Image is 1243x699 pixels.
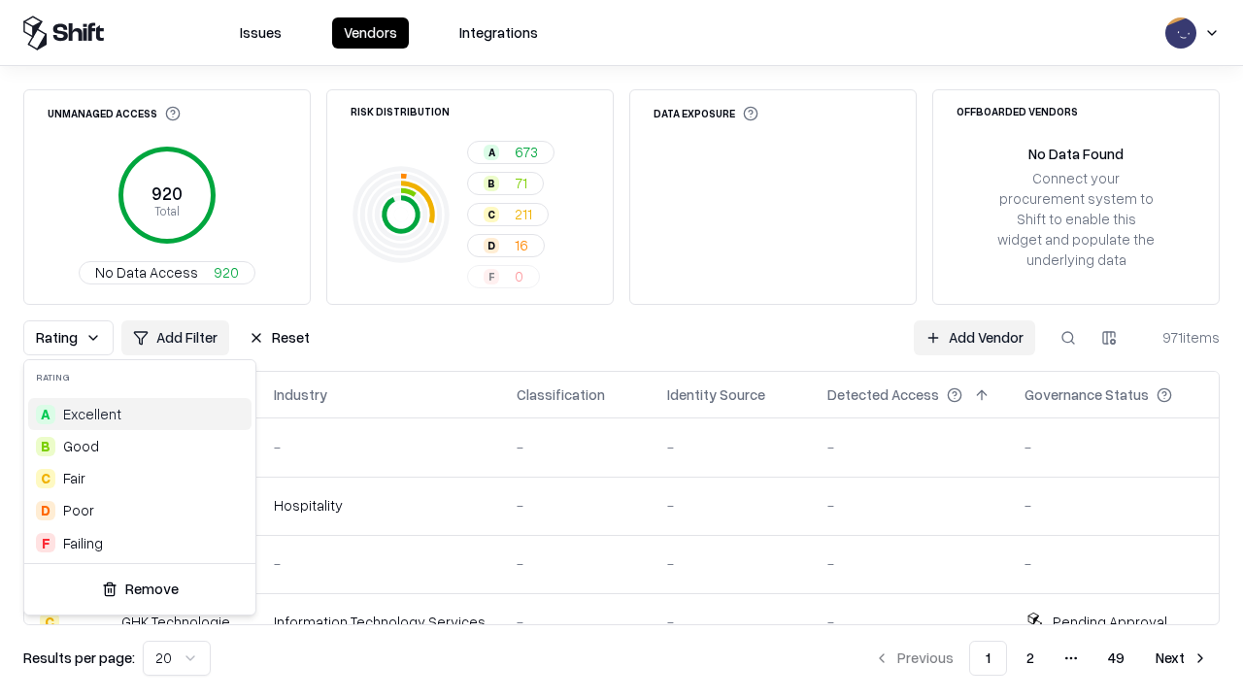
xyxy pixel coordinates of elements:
div: F [36,533,55,552]
div: Suggestions [24,394,255,563]
div: Rating [24,360,255,394]
span: Fair [63,468,85,488]
div: Poor [63,500,94,520]
div: D [36,501,55,520]
div: A [36,405,55,424]
div: C [36,469,55,488]
span: Good [63,436,99,456]
button: Remove [32,572,248,607]
div: Failing [63,533,103,553]
div: B [36,437,55,456]
span: Excellent [63,404,121,424]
